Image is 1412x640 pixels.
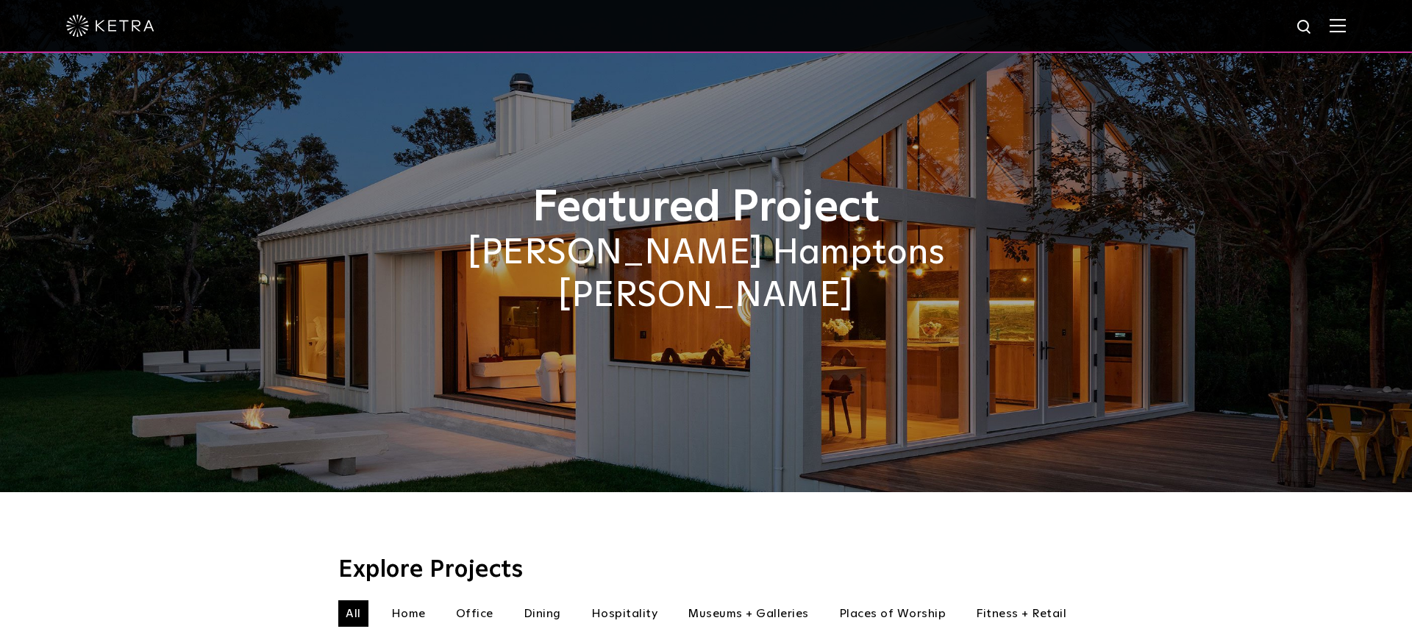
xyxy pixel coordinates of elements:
li: Hospitality [584,600,666,627]
li: Office [449,600,501,627]
img: search icon [1296,18,1314,37]
h1: Featured Project [338,184,1074,232]
li: Home [384,600,433,627]
li: All [338,600,368,627]
img: ketra-logo-2019-white [66,15,154,37]
li: Museums + Galleries [680,600,816,627]
h3: Explore Projects [338,558,1074,582]
li: Places of Worship [832,600,954,627]
img: Hamburger%20Nav.svg [1330,18,1346,32]
li: Fitness + Retail [969,600,1074,627]
li: Dining [516,600,568,627]
h2: [PERSON_NAME] Hamptons [PERSON_NAME] [338,232,1074,317]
